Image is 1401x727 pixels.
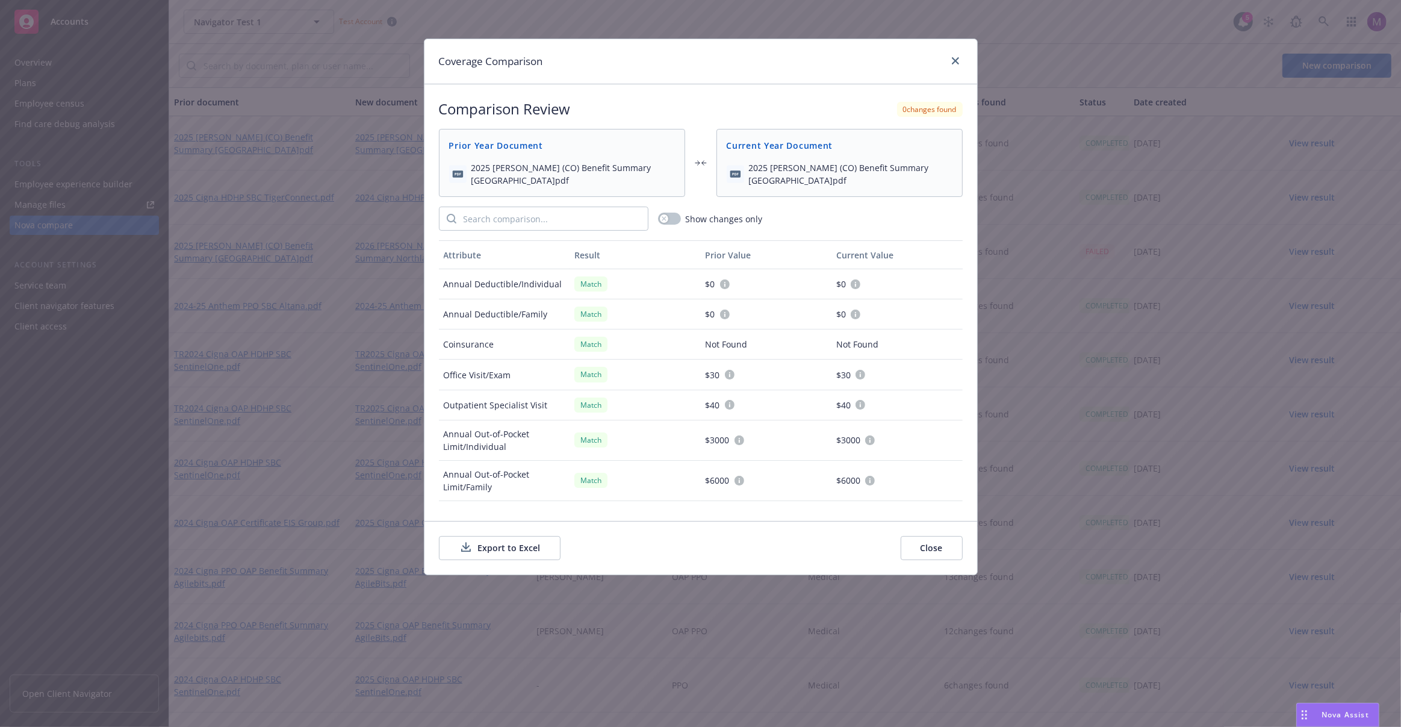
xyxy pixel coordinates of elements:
div: Annual Deductible/Individual [439,269,570,299]
span: $6000 [706,474,730,487]
span: 2025 [PERSON_NAME] (CO) Benefit Summary [GEOGRAPHIC_DATA]pdf [749,161,952,187]
div: Match [574,432,607,448]
button: Current Value [831,240,963,269]
div: Outpatient Specialist Visit [439,390,570,420]
span: Not Found [836,338,878,351]
div: Match [574,398,607,413]
span: Nova Assist [1322,710,1369,720]
span: $0 [836,308,846,320]
button: Nova Assist [1296,703,1379,727]
div: Match [574,307,607,322]
div: Annual Out-of-Pocket Limit/Individual [439,420,570,461]
div: Office Visit/Exam [439,360,570,390]
div: Match [574,276,607,292]
div: Attribute [444,249,565,261]
div: Annual Out-of-Pocket Limit/Family [439,461,570,501]
h2: Comparison Review [439,99,571,119]
div: Prior Value [706,249,827,261]
div: 0 changes found [897,102,963,117]
div: Coinsurance [439,329,570,360]
svg: Search [447,214,456,223]
input: Search comparison... [456,207,648,230]
span: Not Found [706,338,748,351]
div: Current Value [836,249,958,261]
button: Attribute [439,240,570,269]
div: Result [574,249,696,261]
button: Export to Excel [439,536,561,560]
span: $40 [836,399,851,411]
div: Deductible Included in Out-of-Pocket Limits [439,501,570,541]
button: Close [901,536,963,560]
span: $0 [706,278,715,290]
a: close [948,54,963,68]
span: $3000 [836,434,860,446]
span: Current Year Document [727,139,952,152]
span: Prior Year Document [449,139,675,152]
button: Prior Value [701,240,832,269]
span: $3000 [706,434,730,446]
span: $6000 [836,474,860,487]
div: Match [574,473,607,488]
span: $30 [706,369,720,381]
h1: Coverage Comparison [439,54,543,69]
button: Result [570,240,701,269]
span: $40 [706,399,720,411]
span: 2025 [PERSON_NAME] (CO) Benefit Summary [GEOGRAPHIC_DATA]pdf [471,161,675,187]
span: Show changes only [686,213,763,225]
div: Annual Deductible/Family [439,299,570,329]
div: Match [574,337,607,352]
span: $30 [836,369,851,381]
div: Match [574,367,607,382]
span: $0 [836,278,846,290]
div: Drag to move [1297,704,1312,726]
span: $0 [706,308,715,320]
